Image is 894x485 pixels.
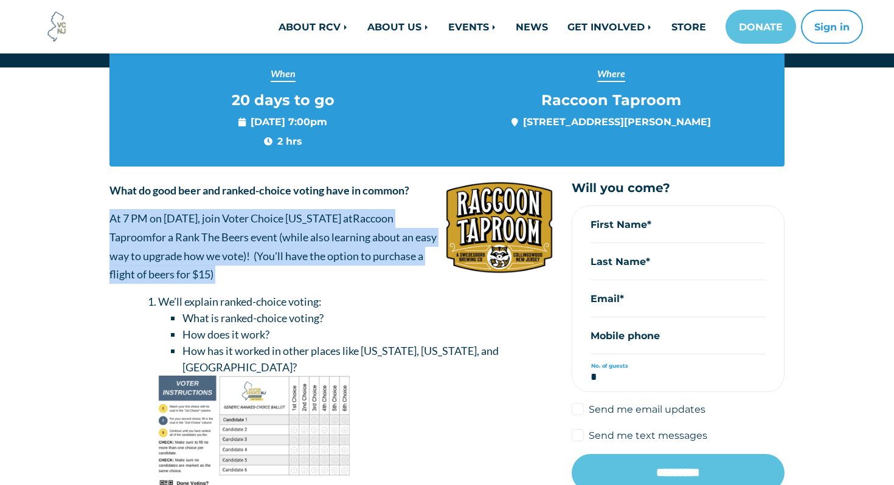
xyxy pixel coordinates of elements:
[558,15,662,39] a: GET INVOLVED
[572,181,785,196] h5: Will you come?
[523,115,711,128] a: [STREET_ADDRESS][PERSON_NAME]
[232,92,334,109] span: 20 days to go
[358,15,438,39] a: ABOUT US
[726,10,796,44] a: DONATE
[541,92,681,109] span: Raccoon Taproom
[589,402,705,416] label: Send me email updates
[109,209,553,283] p: At 7 PM on [DATE], join Voter Choice [US_STATE] at for a Rank The Beers event (while also learnin...
[109,48,785,167] section: Event info
[41,10,74,43] img: Voter Choice NJ
[109,212,393,244] span: Raccoon Taproom
[438,15,506,39] a: EVENTS
[264,134,302,148] span: 2 hrs
[182,310,553,326] li: What is ranked-choice voting?
[109,184,409,197] strong: What do good beer and ranked-choice voting have in common?
[662,15,716,39] a: STORE
[182,326,553,343] li: How does it work?
[589,428,707,442] label: Send me text messages
[187,10,863,44] nav: Main navigation
[597,66,625,82] span: Where
[238,114,327,129] span: [DATE] 7:00pm
[182,343,553,376] li: How has it worked in other places like [US_STATE], [US_STATE], and [GEOGRAPHIC_DATA]?
[445,181,553,274] img: silologo1.png
[506,15,558,39] a: NEWS
[801,10,863,44] button: Sign in or sign up
[269,15,358,39] a: ABOUT RCV
[109,249,423,281] span: ou'll have the option to purchase a flight of beers for $15)
[271,66,296,82] span: When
